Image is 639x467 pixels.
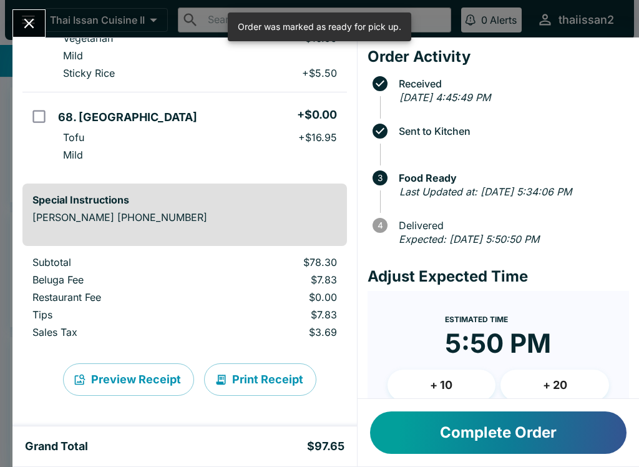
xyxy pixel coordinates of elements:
h4: Adjust Expected Time [368,267,629,286]
button: + 10 [388,370,496,401]
span: Estimated Time [445,315,508,324]
text: 3 [378,173,383,183]
p: + $16.95 [298,131,337,144]
h5: Grand Total [25,439,88,454]
time: 5:50 PM [445,327,551,360]
button: Complete Order [370,411,627,454]
p: Beluga Fee [32,273,195,286]
p: Tips [32,308,195,321]
h5: $97.65 [307,439,344,454]
p: $78.30 [215,256,337,268]
text: 4 [377,220,383,230]
p: Sticky Rice [63,67,115,79]
p: Mild [63,149,83,161]
p: Mild [63,49,83,62]
p: [PERSON_NAME] [PHONE_NUMBER] [32,211,337,224]
table: orders table [22,256,347,343]
span: Delivered [393,220,629,231]
p: Subtotal [32,256,195,268]
p: Vegetarian [63,32,113,44]
p: $3.69 [215,326,337,338]
button: Close [13,10,45,37]
span: Sent to Kitchen [393,125,629,137]
h5: 68. [GEOGRAPHIC_DATA] [58,110,197,125]
button: Print Receipt [204,363,316,396]
p: Tofu [63,131,84,144]
h5: + $0.00 [297,107,337,122]
em: Expected: [DATE] 5:50:50 PM [399,233,539,245]
p: Sales Tax [32,326,195,338]
p: Restaurant Fee [32,291,195,303]
em: Last Updated at: [DATE] 5:34:06 PM [399,185,572,198]
p: + $5.50 [302,67,337,79]
p: $7.83 [215,308,337,321]
button: + 20 [500,370,609,401]
span: Received [393,78,629,89]
span: Food Ready [393,172,629,184]
em: [DATE] 4:45:49 PM [399,91,490,104]
button: Preview Receipt [63,363,194,396]
h6: Special Instructions [32,194,337,206]
p: $7.83 [215,273,337,286]
h4: Order Activity [368,47,629,66]
div: Order was marked as ready for pick up. [238,16,401,37]
p: $0.00 [215,291,337,303]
